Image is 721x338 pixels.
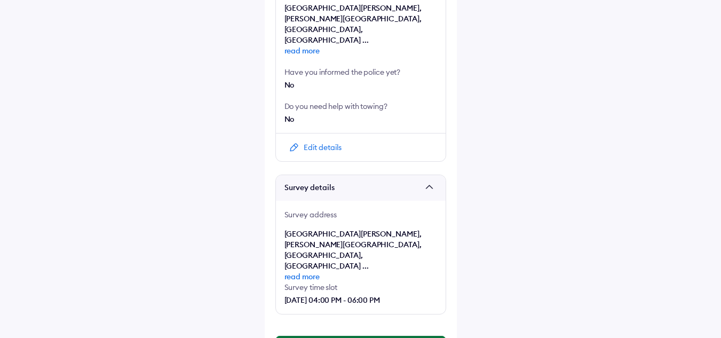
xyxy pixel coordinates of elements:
div: Survey address [284,209,437,220]
span: [GEOGRAPHIC_DATA][PERSON_NAME], [PERSON_NAME][GEOGRAPHIC_DATA], [GEOGRAPHIC_DATA], [GEOGRAPHIC_DA... [284,3,437,56]
div: Survey time slot [284,282,437,293]
span: Survey details [284,183,421,193]
span: read more [284,271,437,282]
div: Have you informed the police yet? [284,67,437,77]
span: read more [284,45,437,56]
div: Edit details [304,142,342,153]
div: Do you need help with towing? [284,101,437,112]
div: No [284,80,437,90]
span: [GEOGRAPHIC_DATA][PERSON_NAME], [PERSON_NAME][GEOGRAPHIC_DATA], [GEOGRAPHIC_DATA], [GEOGRAPHIC_DA... [284,229,437,282]
div: [DATE] 04:00 PM - 06:00 PM [284,295,437,305]
div: No [284,114,437,124]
